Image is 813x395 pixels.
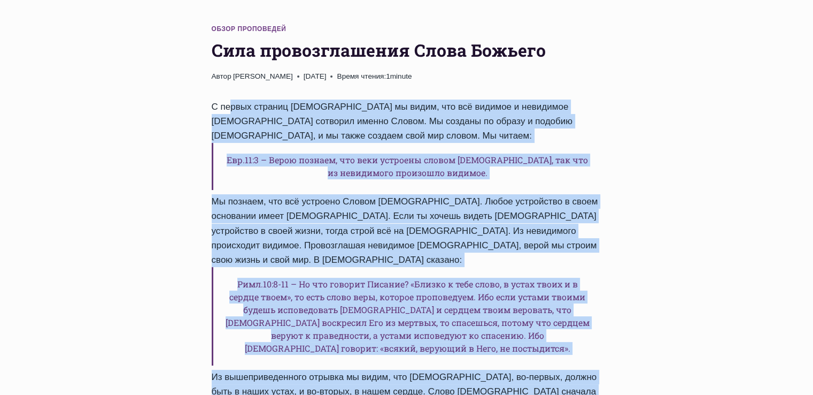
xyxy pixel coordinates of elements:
time: [DATE] [304,71,327,82]
span: minute [390,72,412,80]
h6: Евр.11:3 – Верою познаем, что веки устроены словом [DEMOGRAPHIC_DATA], так что из невидимого прои... [212,143,602,190]
h6: Римл.10:8-11 – Но что говорит Писание? «Близко к тебе слово, в устах твоих и в сердце твоем», то ... [212,267,602,366]
span: Автор [212,71,231,82]
span: Время чтения: [337,72,386,80]
a: Обзор проповедей [212,25,287,33]
span: 1 [337,71,412,82]
h1: Сила провозглашения Слова Божьего [212,37,602,63]
a: [PERSON_NAME] [233,72,293,80]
